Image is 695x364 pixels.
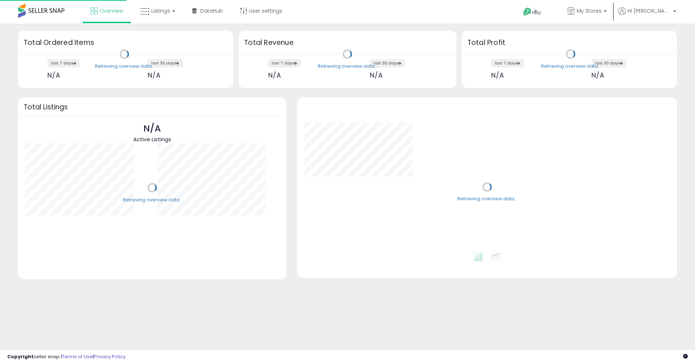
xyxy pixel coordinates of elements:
div: Retrieving overview data.. [318,63,377,70]
i: Get Help [523,7,532,16]
a: Help [517,2,556,24]
div: Retrieving overview data.. [123,197,182,203]
div: Retrieving overview data.. [95,63,154,70]
span: Hi [PERSON_NAME] [628,7,671,14]
span: My Stores [577,7,602,14]
div: Retrieving overview data.. [458,196,517,202]
span: Listings [151,7,170,14]
div: Retrieving overview data.. [541,63,600,70]
span: DataHub [200,7,223,14]
a: Hi [PERSON_NAME] [618,7,676,24]
span: Overview [100,7,123,14]
span: Help [532,9,542,16]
